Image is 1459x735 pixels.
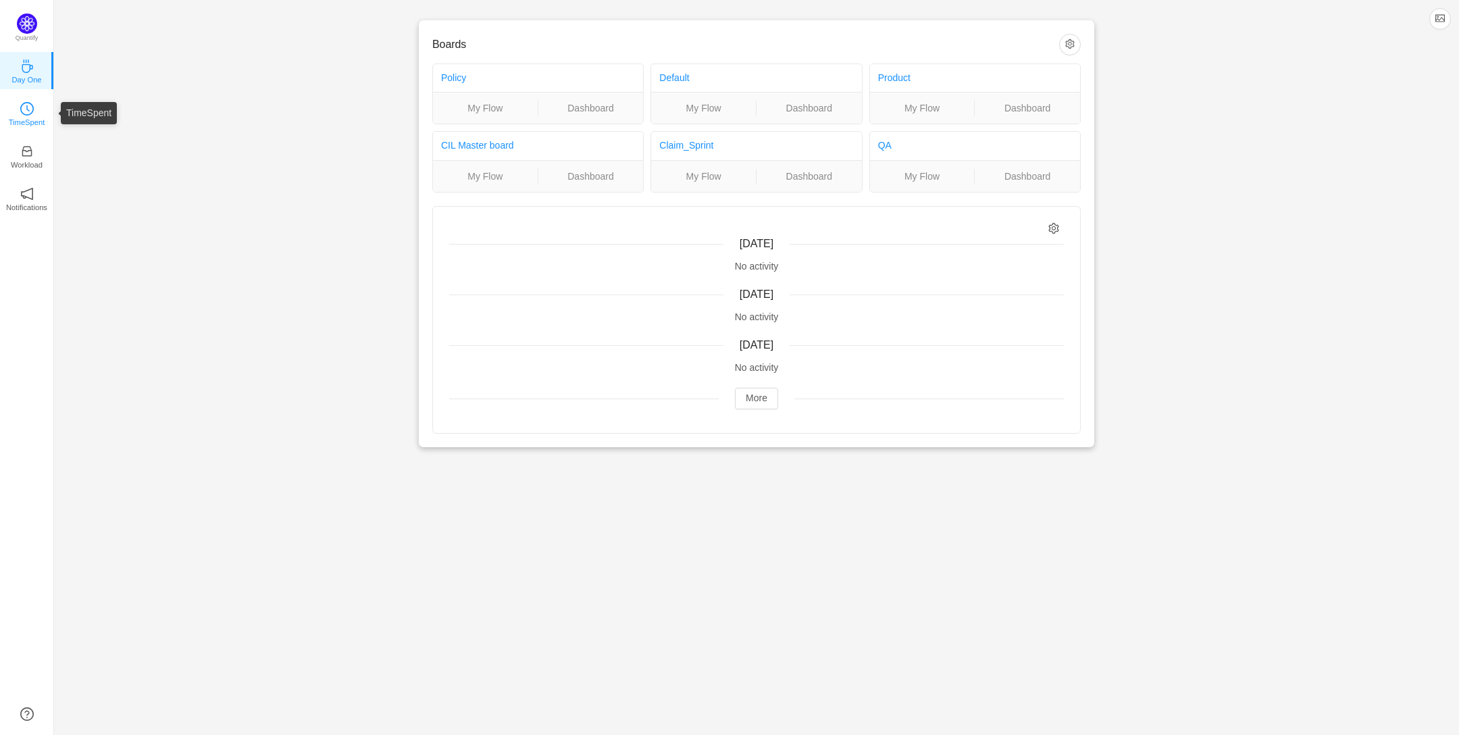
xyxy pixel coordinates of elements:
[20,149,34,162] a: icon: inboxWorkload
[735,388,778,409] button: More
[651,169,756,184] a: My Flow
[6,201,47,213] p: Notifications
[757,101,862,116] a: Dashboard
[870,101,975,116] a: My Flow
[433,169,538,184] a: My Flow
[20,64,34,77] a: icon: coffeeDay One
[659,72,689,83] a: Default
[9,116,45,128] p: TimeSpent
[449,310,1064,324] div: No activity
[20,191,34,205] a: icon: notificationNotifications
[975,101,1080,116] a: Dashboard
[20,102,34,116] i: icon: clock-circle
[651,101,756,116] a: My Flow
[740,238,773,249] span: [DATE]
[740,288,773,300] span: [DATE]
[20,707,34,721] a: icon: question-circle
[441,140,514,151] a: CIL Master board
[1048,223,1060,234] i: icon: setting
[659,140,713,151] a: Claim_Sprint
[449,361,1064,375] div: No activity
[20,106,34,120] a: icon: clock-circleTimeSpent
[433,101,538,116] a: My Flow
[16,34,39,43] p: Quantify
[757,169,862,184] a: Dashboard
[449,259,1064,274] div: No activity
[20,59,34,73] i: icon: coffee
[538,101,644,116] a: Dashboard
[538,169,644,184] a: Dashboard
[432,38,1059,51] h3: Boards
[870,169,975,184] a: My Flow
[975,169,1080,184] a: Dashboard
[1059,34,1081,55] button: icon: setting
[740,339,773,351] span: [DATE]
[11,74,41,86] p: Day One
[878,140,892,151] a: QA
[20,187,34,201] i: icon: notification
[1429,8,1451,30] button: icon: picture
[11,159,43,171] p: Workload
[20,145,34,158] i: icon: inbox
[441,72,466,83] a: Policy
[878,72,911,83] a: Product
[17,14,37,34] img: Quantify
